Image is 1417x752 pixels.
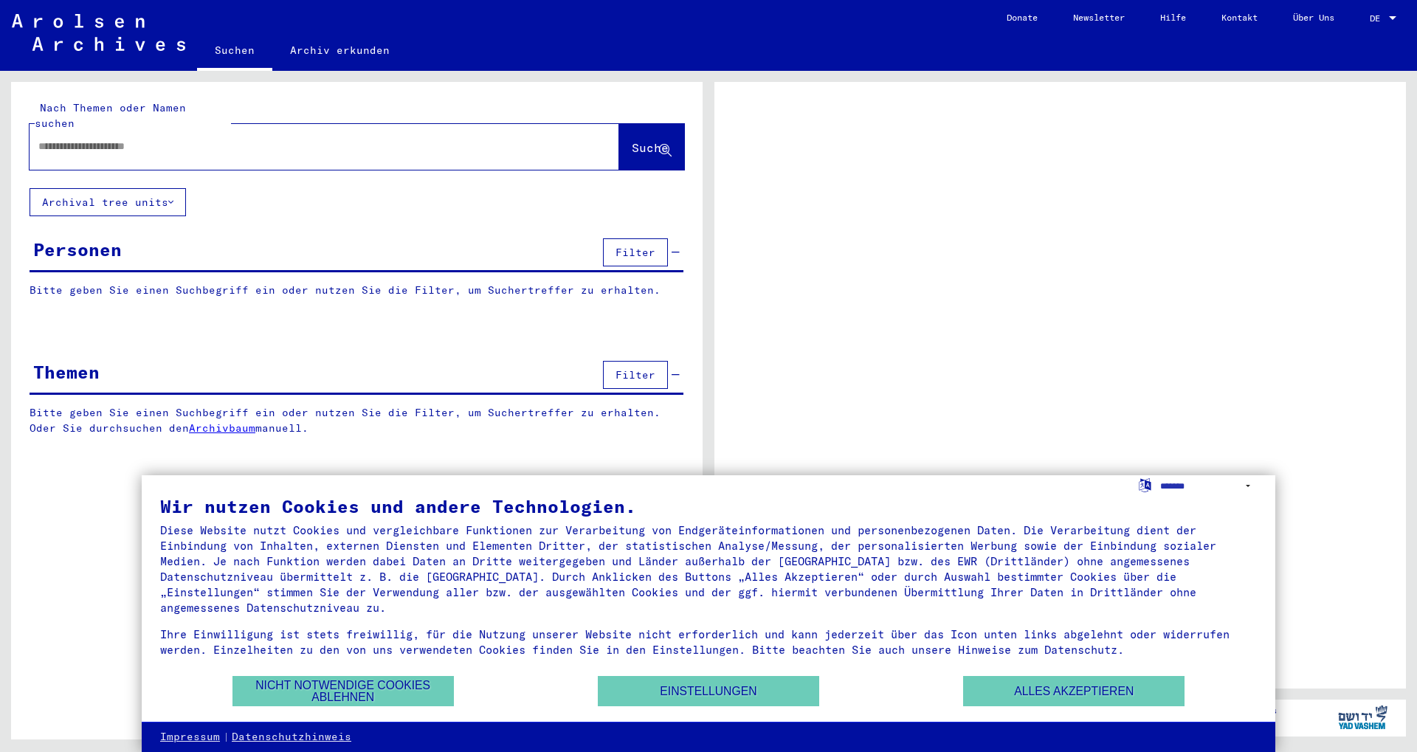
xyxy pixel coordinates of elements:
[30,283,683,298] p: Bitte geben Sie einen Suchbegriff ein oder nutzen Sie die Filter, um Suchertreffer zu erhalten.
[272,32,407,68] a: Archiv erkunden
[632,140,669,155] span: Suche
[232,676,454,706] button: Nicht notwendige Cookies ablehnen
[598,676,819,706] button: Einstellungen
[30,405,684,436] p: Bitte geben Sie einen Suchbegriff ein oder nutzen Sie die Filter, um Suchertreffer zu erhalten. O...
[160,522,1257,615] div: Diese Website nutzt Cookies und vergleichbare Funktionen zur Verarbeitung von Endgeräteinformatio...
[160,627,1257,658] div: Ihre Einwilligung ist stets freiwillig, für die Nutzung unserer Website nicht erforderlich und ka...
[616,246,655,259] span: Filter
[160,730,220,745] a: Impressum
[35,101,186,130] mat-label: Nach Themen oder Namen suchen
[1137,477,1153,491] label: Sprache auswählen
[232,730,351,745] a: Datenschutzhinweis
[619,124,684,170] button: Suche
[603,238,668,266] button: Filter
[33,236,122,263] div: Personen
[12,14,185,51] img: Arolsen_neg.svg
[603,361,668,389] button: Filter
[616,368,655,382] span: Filter
[963,676,1185,706] button: Alles akzeptieren
[160,497,1257,515] div: Wir nutzen Cookies und andere Technologien.
[189,421,255,435] a: Archivbaum
[1335,699,1390,736] img: yv_logo.png
[1160,475,1257,497] select: Sprache auswählen
[1370,13,1386,24] span: DE
[197,32,272,71] a: Suchen
[33,359,100,385] div: Themen
[30,188,186,216] button: Archival tree units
